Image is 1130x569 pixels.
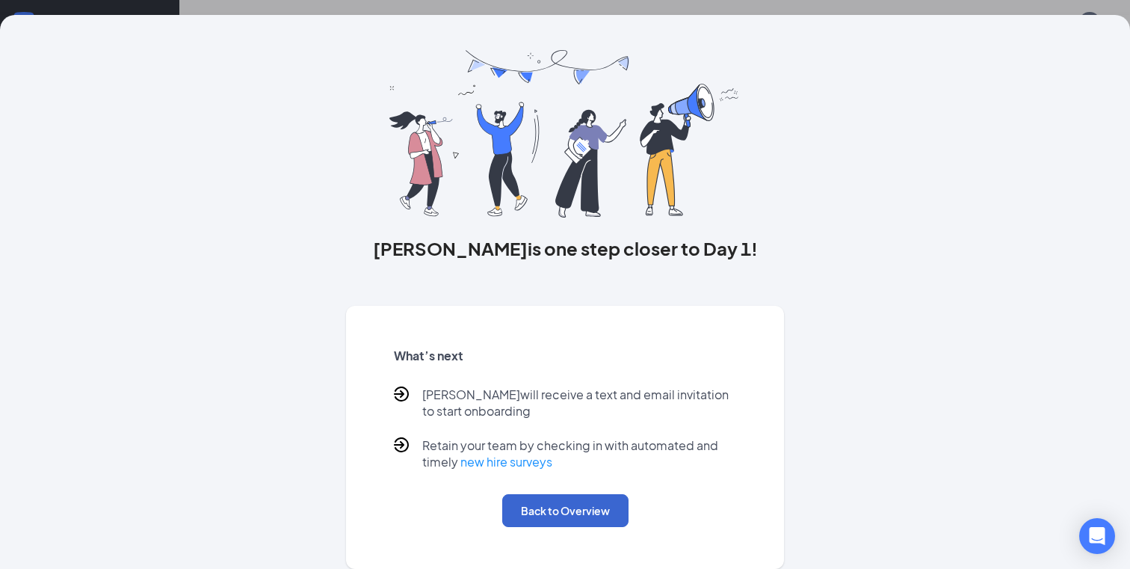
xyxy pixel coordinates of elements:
p: [PERSON_NAME] will receive a text and email invitation to start onboarding [422,387,737,419]
a: new hire surveys [460,454,552,470]
h3: [PERSON_NAME] is one step closer to Day 1! [346,236,785,261]
div: Open Intercom Messenger [1079,518,1115,554]
button: Back to Overview [502,494,629,527]
p: Retain your team by checking in with automated and timely [422,437,737,470]
h5: What’s next [394,348,737,364]
img: you are all set [389,50,740,218]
